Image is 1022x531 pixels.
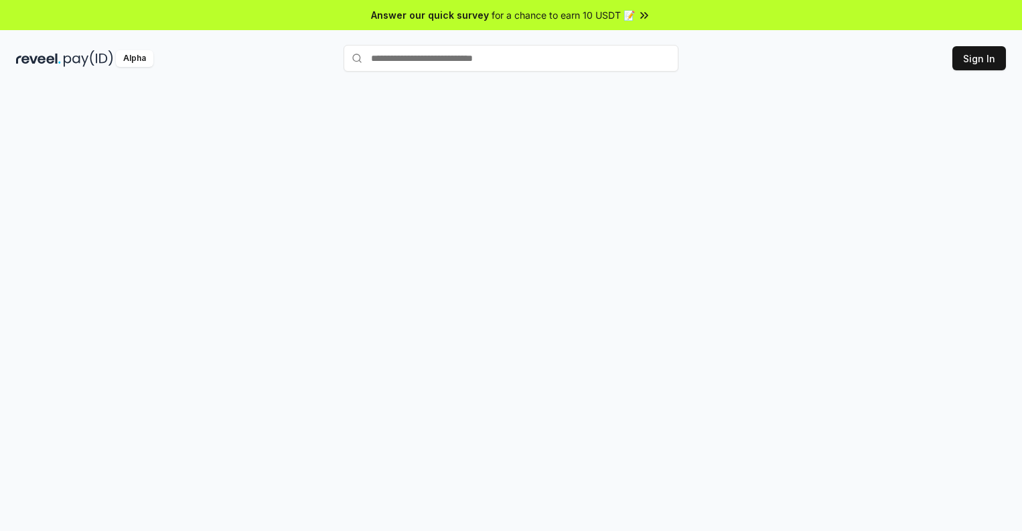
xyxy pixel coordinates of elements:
[64,50,113,67] img: pay_id
[492,8,635,22] span: for a chance to earn 10 USDT 📝
[116,50,153,67] div: Alpha
[371,8,489,22] span: Answer our quick survey
[16,50,61,67] img: reveel_dark
[952,46,1006,70] button: Sign In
